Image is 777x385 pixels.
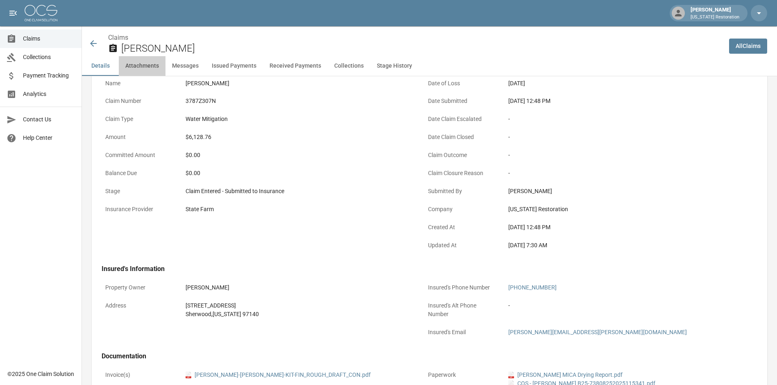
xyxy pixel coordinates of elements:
[424,75,498,91] p: Date of Loss
[186,115,411,123] div: Water Mitigation
[186,169,411,178] div: $0.00
[508,223,734,232] div: [DATE] 12:48 PM
[424,183,498,199] p: Submitted By
[263,56,328,76] button: Received Payments
[102,298,175,314] p: Address
[25,5,57,21] img: ocs-logo-white-transparent.png
[102,147,175,163] p: Committed Amount
[424,219,498,235] p: Created At
[508,284,557,291] a: [PHONE_NUMBER]
[23,34,75,43] span: Claims
[186,97,411,105] div: 3787Z307N
[370,56,419,76] button: Stage History
[23,134,75,142] span: Help Center
[186,283,411,292] div: [PERSON_NAME]
[328,56,370,76] button: Collections
[102,111,175,127] p: Claim Type
[186,205,411,214] div: State Farm
[82,56,119,76] button: Details
[108,33,723,43] nav: breadcrumb
[102,367,175,383] p: Invoice(s)
[424,129,498,145] p: Date Claim Closed
[23,90,75,98] span: Analytics
[82,56,777,76] div: anchor tabs
[5,5,21,21] button: open drawer
[186,79,411,88] div: [PERSON_NAME]
[23,71,75,80] span: Payment Tracking
[424,165,498,181] p: Claim Closure Reason
[508,97,734,105] div: [DATE] 12:48 PM
[23,53,75,62] span: Collections
[687,6,743,21] div: [PERSON_NAME]
[121,43,723,55] h2: [PERSON_NAME]
[186,133,411,141] div: $6,128.76
[102,75,175,91] p: Name
[508,329,687,335] a: [PERSON_NAME][EMAIL_ADDRESS][PERSON_NAME][DOMAIN_NAME]
[102,280,175,296] p: Property Owner
[7,370,74,378] div: © 2025 One Claim Solution
[119,56,165,76] button: Attachments
[508,79,734,88] div: [DATE]
[424,147,498,163] p: Claim Outcome
[424,111,498,127] p: Date Claim Escalated
[102,183,175,199] p: Stage
[186,310,411,319] div: Sherwood , [US_STATE] 97140
[102,201,175,217] p: Insurance Provider
[186,371,371,379] a: pdf[PERSON_NAME]-[PERSON_NAME]-KIT-FIN_ROUGH_DRAFT_CON.pdf
[205,56,263,76] button: Issued Payments
[102,165,175,181] p: Balance Due
[508,151,734,159] div: -
[729,39,767,54] a: AllClaims
[508,133,734,141] div: -
[508,169,734,178] div: -
[424,93,498,109] p: Date Submitted
[165,56,205,76] button: Messages
[186,151,411,159] div: $0.00
[186,187,411,196] div: Claim Entered - Submitted to Insurance
[424,237,498,253] p: Updated At
[102,93,175,109] p: Claim Number
[508,371,623,379] a: pdf[PERSON_NAME] MICA Drying Report.pdf
[508,205,734,214] div: [US_STATE] Restoration
[424,367,498,383] p: Paperwork
[108,34,128,41] a: Claims
[424,280,498,296] p: Insured's Phone Number
[102,129,175,145] p: Amount
[186,301,411,310] div: [STREET_ADDRESS]
[23,115,75,124] span: Contact Us
[424,201,498,217] p: Company
[102,352,737,360] h4: Documentation
[508,115,734,123] div: -
[424,298,498,322] p: Insured's Alt Phone Number
[508,241,734,250] div: [DATE] 7:30 AM
[102,265,737,273] h4: Insured's Information
[508,187,734,196] div: [PERSON_NAME]
[508,301,734,310] div: -
[691,14,739,21] p: [US_STATE] Restoration
[424,324,498,340] p: Insured's Email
